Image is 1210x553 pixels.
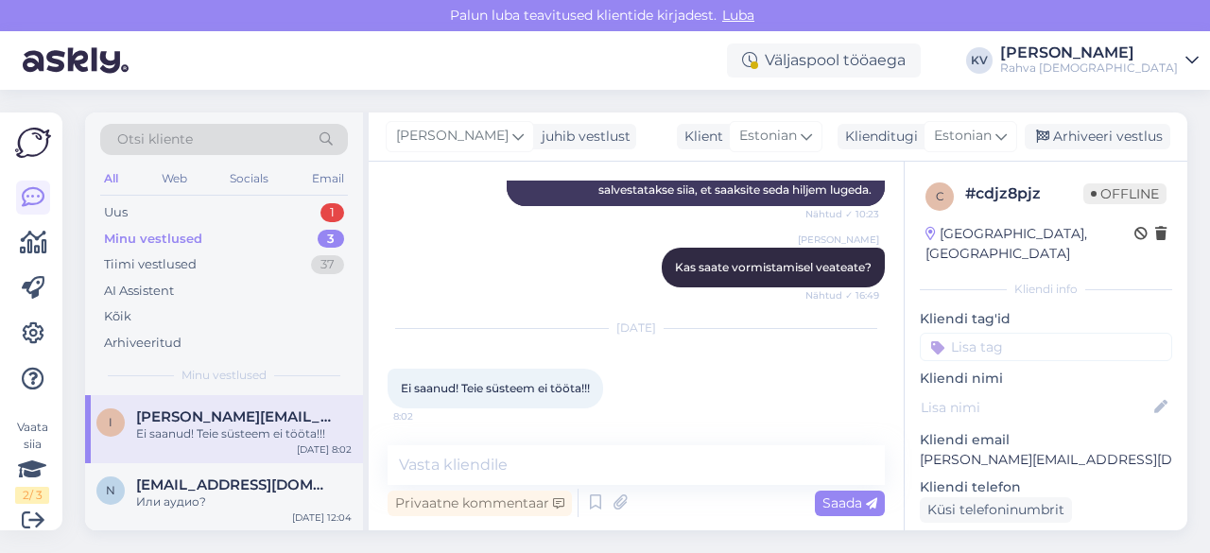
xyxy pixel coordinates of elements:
[727,43,921,78] div: Väljaspool tööaega
[117,130,193,149] span: Otsi kliente
[104,255,197,274] div: Tiimi vestlused
[1025,124,1170,149] div: Arhiveeri vestlus
[675,260,872,274] span: Kas saate vormistamisel veateate?
[920,477,1172,497] p: Kliendi telefon
[292,510,352,525] div: [DATE] 12:04
[104,307,131,326] div: Kõik
[838,127,918,147] div: Klienditugi
[805,207,879,221] span: Nähtud ✓ 10:23
[136,493,352,510] div: Или аудио?
[920,450,1172,470] p: [PERSON_NAME][EMAIL_ADDRESS][DOMAIN_NAME]
[534,127,631,147] div: juhib vestlust
[1000,60,1178,76] div: Rahva [DEMOGRAPHIC_DATA]
[920,309,1172,329] p: Kliendi tag'id
[15,487,49,504] div: 2 / 3
[921,397,1150,418] input: Lisa nimi
[396,126,509,147] span: [PERSON_NAME]
[226,166,272,191] div: Socials
[739,126,797,147] span: Estonian
[311,255,344,274] div: 37
[104,282,174,301] div: AI Assistent
[109,415,112,429] span: i
[136,425,352,442] div: Ei saanud! Teie süsteem ei tööta!!!
[717,7,760,24] span: Luba
[15,419,49,504] div: Vaata siia
[106,483,115,497] span: n
[401,381,590,395] span: Ei saanud! Teie süsteem ei tööta!!!
[318,230,344,249] div: 3
[136,408,333,425] span: irina.viik@arsam.ee
[104,334,181,353] div: Arhiveeritud
[104,230,202,249] div: Minu vestlused
[920,430,1172,450] p: Kliendi email
[677,127,723,147] div: Klient
[1000,45,1199,76] a: [PERSON_NAME]Rahva [DEMOGRAPHIC_DATA]
[181,367,267,384] span: Minu vestlused
[308,166,348,191] div: Email
[136,476,333,493] span: nataliakryvonos0096@gmail.com
[388,491,572,516] div: Privaatne kommentaar
[798,233,879,247] span: [PERSON_NAME]
[965,182,1083,205] div: # cdjz8pjz
[920,333,1172,361] input: Lisa tag
[297,442,352,457] div: [DATE] 8:02
[805,288,879,302] span: Nähtud ✓ 16:49
[925,224,1134,264] div: [GEOGRAPHIC_DATA], [GEOGRAPHIC_DATA]
[15,128,51,158] img: Askly Logo
[936,189,944,203] span: c
[966,47,993,74] div: KV
[388,320,885,337] div: [DATE]
[920,497,1072,523] div: Küsi telefoninumbrit
[104,203,128,222] div: Uus
[158,166,191,191] div: Web
[822,494,877,511] span: Saada
[393,409,464,423] span: 8:02
[920,281,1172,298] div: Kliendi info
[320,203,344,222] div: 1
[934,126,992,147] span: Estonian
[1083,183,1167,204] span: Offline
[100,166,122,191] div: All
[920,369,1172,389] p: Kliendi nimi
[1000,45,1178,60] div: [PERSON_NAME]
